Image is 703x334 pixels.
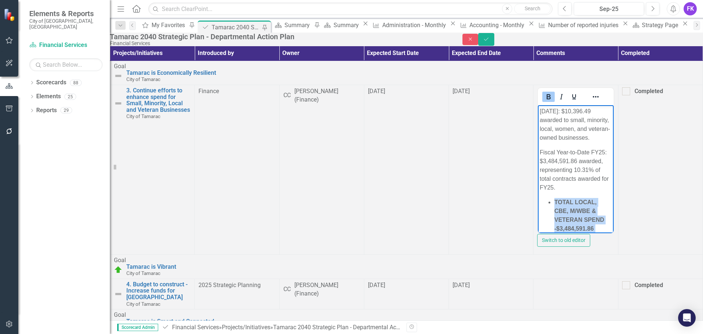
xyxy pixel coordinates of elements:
[525,5,540,11] span: Search
[114,312,699,318] div: Goal
[126,281,191,301] a: 4. Budget to construct - Increase funds for [GEOGRAPHIC_DATA]
[114,99,123,108] img: Not Defined
[29,18,103,30] small: City of [GEOGRAPHIC_DATA], [GEOGRAPHIC_DATA]
[368,88,385,95] span: [DATE]
[126,76,160,82] span: City of Tamarac
[453,88,470,95] span: [DATE]
[272,21,312,30] a: Summary
[574,2,644,15] button: Sep-25
[283,91,291,100] div: CC
[642,21,680,30] div: Strategy Page
[162,323,401,332] div: » »
[548,21,621,30] div: Number of reported injuries
[126,87,191,113] a: 3. Continue efforts to enhance spend for Small, Minority, Local and Veteran Businesses
[36,106,57,115] a: Reports
[294,281,360,298] div: [PERSON_NAME] (Finance)
[635,87,663,96] div: Completed
[126,318,699,325] a: Tamarac is Smart and Connected
[126,270,160,276] span: City of Tamarac
[172,324,219,331] a: Financial Services
[36,78,66,87] a: Scorecards
[126,301,160,307] span: City of Tamarac
[29,9,103,18] span: Elements & Reports
[114,290,123,298] img: Not Defined
[370,21,448,30] a: Administration - Monthly
[542,92,555,102] button: Bold
[114,265,123,274] img: In Progress
[273,324,419,331] div: Tamarac 2040 Strategic Plan - Departmental Action Plan
[114,320,123,329] img: Not Defined
[70,80,82,86] div: 88
[222,324,270,331] a: Projects/Initiatives
[4,8,16,21] img: ClearPoint Strategy
[334,21,361,30] div: Summary
[126,113,160,119] span: City of Tamarac
[126,264,699,270] a: Tamarac is Vibrant
[589,92,602,102] button: Reveal or hide additional toolbar items
[555,92,568,102] button: Italic
[678,309,696,327] div: Open Intercom Messenger
[469,21,527,30] div: Accounting - Monthly
[684,2,697,15] button: FK
[576,5,641,14] div: Sep-25
[283,285,291,294] div: CC
[568,92,580,102] button: Underline
[538,105,613,233] iframe: Rich Text Area
[114,71,123,80] img: Not Defined
[36,92,61,101] a: Elements
[198,88,219,95] span: Finance
[117,324,158,331] span: Scorecard Admin
[284,21,312,30] div: Summary
[536,21,621,30] a: Number of reported injuries
[29,41,103,49] a: Financial Services
[110,33,448,41] div: Tamarac 2040 Strategic Plan - Departmental Action Plan
[382,21,448,30] div: Administration - Monthly
[453,282,470,289] span: [DATE]
[635,281,663,290] div: Completed
[152,21,187,30] div: My Favorites
[140,21,187,30] a: My Favorites
[110,41,448,46] div: Financial Services
[368,282,385,289] span: [DATE]
[321,21,361,30] a: Summary
[514,4,551,14] button: Search
[630,21,680,30] a: Strategy Page
[294,87,360,104] div: [PERSON_NAME] (Finance)
[212,23,260,32] div: Tamarac 2040 Strategic Plan - Departmental Action Plan
[114,63,699,70] div: Goal
[126,70,699,76] a: Tamarac is Economically Resilient
[64,93,76,100] div: 25
[198,282,261,289] span: 2025 Strategic Planning
[537,234,590,247] button: Switch to old editor
[114,257,699,264] div: Goal
[29,58,103,71] input: Search Below...
[60,107,72,114] div: 29
[457,21,527,30] a: Accounting - Monthly
[148,3,553,15] input: Search ClearPoint...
